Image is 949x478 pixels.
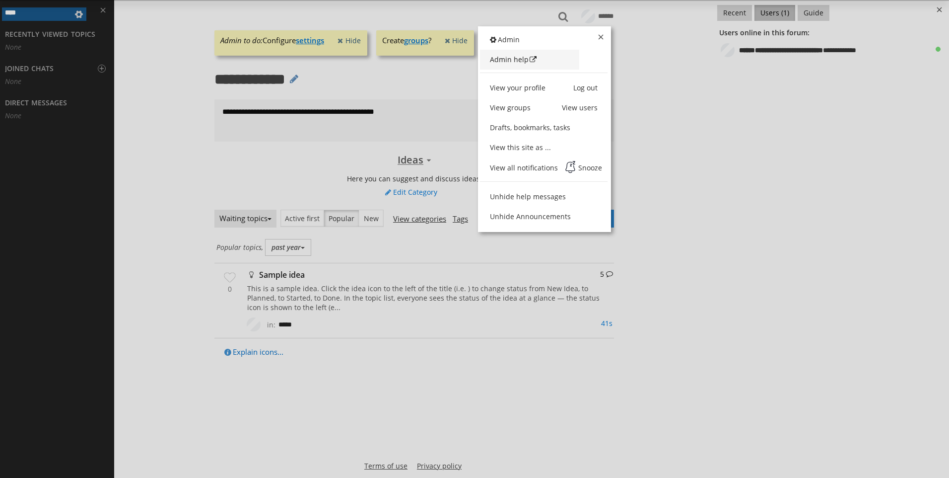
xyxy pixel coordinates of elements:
[490,212,571,221] span: Unhide Announcements
[480,30,579,50] a: Admin
[480,207,608,227] a: Unhide Announcements
[490,192,566,201] span: Unhide help messages
[552,98,608,118] a: View users
[480,78,555,98] a: View your profile
[563,158,608,178] a: Snooze
[484,158,563,178] a: View all notifications
[480,98,541,118] a: View groups
[480,50,579,70] a: Admin help
[480,118,580,138] a: Drafts, bookmarks, tasks
[563,160,577,174] img: bell_snooze.svg
[480,138,608,158] a: View this site as ...
[490,55,539,64] span: Admin help
[480,187,608,207] a: Unhide help messages
[490,35,520,44] span: Admin
[563,78,608,98] a: Log out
